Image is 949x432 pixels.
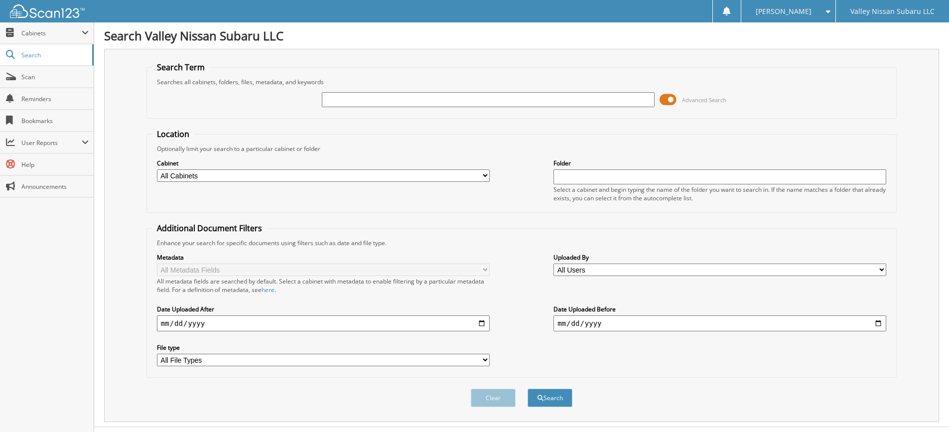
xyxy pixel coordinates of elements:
span: Advanced Search [682,96,726,104]
label: Date Uploaded After [157,305,490,313]
span: Scan [21,73,89,81]
a: here [262,286,274,294]
label: Folder [553,159,886,167]
label: Date Uploaded Before [553,305,886,313]
span: Reminders [21,95,89,103]
button: Search [528,389,572,407]
h1: Search Valley Nissan Subaru LLC [104,27,939,44]
legend: Location [152,129,194,140]
span: Announcements [21,182,89,191]
span: Search [21,51,87,59]
span: [PERSON_NAME] [756,8,812,14]
span: Cabinets [21,29,82,37]
span: Help [21,160,89,169]
label: Cabinet [157,159,490,167]
label: Metadata [157,253,490,262]
input: end [553,315,886,331]
input: start [157,315,490,331]
label: Uploaded By [553,253,886,262]
legend: Additional Document Filters [152,223,267,234]
div: Enhance your search for specific documents using filters such as date and file type. [152,239,891,247]
div: All metadata fields are searched by default. Select a cabinet with metadata to enable filtering b... [157,277,490,294]
div: Select a cabinet and begin typing the name of the folder you want to search in. If the name match... [553,185,886,202]
div: Optionally limit your search to a particular cabinet or folder [152,144,891,153]
span: Valley Nissan Subaru LLC [850,8,935,14]
div: Searches all cabinets, folders, files, metadata, and keywords [152,78,891,86]
legend: Search Term [152,62,210,73]
span: Bookmarks [21,117,89,125]
button: Clear [471,389,516,407]
img: scan123-logo-white.svg [10,4,85,18]
label: File type [157,343,490,352]
span: User Reports [21,139,82,147]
